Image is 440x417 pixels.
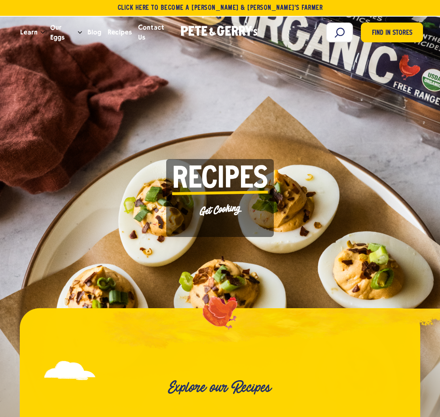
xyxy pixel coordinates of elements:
[372,28,412,39] span: Find in Stores
[53,379,387,396] h2: Explore our Recipes
[84,22,104,43] a: Blog
[172,199,268,220] p: Get Cooking
[361,23,423,42] a: Find in Stores
[326,23,353,42] input: Search
[87,27,101,37] span: Blog
[135,22,173,43] a: Contact Us
[108,27,132,37] span: Recipes
[138,23,170,42] span: Contact Us
[41,31,45,34] button: Open the dropdown menu for Learn
[104,22,135,43] a: Recipes
[47,22,78,43] a: Our Eggs
[20,27,38,37] span: Learn
[172,165,268,195] span: Recipes
[50,23,75,42] span: Our Eggs
[17,22,41,43] a: Learn
[78,31,82,34] button: Open the dropdown menu for Our Eggs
